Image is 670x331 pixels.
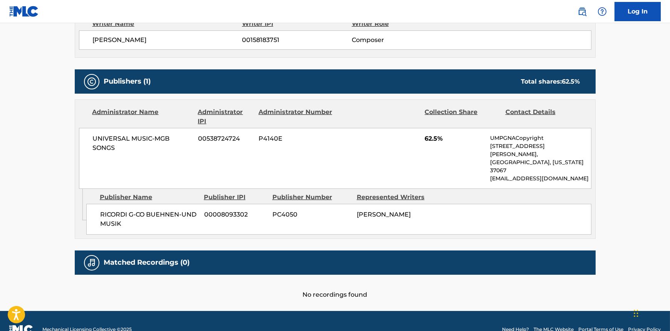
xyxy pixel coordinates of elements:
[598,7,607,16] img: help
[352,19,452,29] div: Writer Role
[574,4,590,19] a: Public Search
[562,78,580,85] span: 62.5 %
[490,134,591,142] p: UMPGNACopyright
[357,193,435,202] div: Represented Writers
[259,134,333,143] span: P4140E
[9,6,39,17] img: MLC Logo
[490,175,591,183] p: [EMAIL_ADDRESS][DOMAIN_NAME]
[92,108,192,126] div: Administrator Name
[357,211,411,218] span: [PERSON_NAME]
[272,210,351,219] span: PC4050
[93,35,242,45] span: [PERSON_NAME]
[75,275,596,299] div: No recordings found
[87,258,96,267] img: Matched Recordings
[93,134,193,153] span: UNIVERSAL MUSIC-MGB SONGS
[634,302,638,325] div: Drag
[100,210,198,229] span: RICORDI G-CO BUEHNEN-UND MUSIK
[87,77,96,86] img: Publishers
[578,7,587,16] img: search
[521,77,580,86] div: Total shares:
[104,258,190,267] h5: Matched Recordings (0)
[198,134,253,143] span: 00538724724
[100,193,198,202] div: Publisher Name
[352,35,452,45] span: Composer
[490,142,591,158] p: [STREET_ADDRESS][PERSON_NAME],
[594,4,610,19] div: Help
[505,108,580,126] div: Contact Details
[204,193,267,202] div: Publisher IPI
[425,134,484,143] span: 62.5%
[259,108,333,126] div: Administrator Number
[615,2,661,21] a: Log In
[104,77,151,86] h5: Publishers (1)
[490,158,591,175] p: [GEOGRAPHIC_DATA], [US_STATE] 37067
[198,108,253,126] div: Administrator IPI
[242,35,351,45] span: 00158183751
[242,19,352,29] div: Writer IPI
[272,193,351,202] div: Publisher Number
[631,294,670,331] iframe: Chat Widget
[204,210,267,219] span: 00008093302
[92,19,242,29] div: Writer Name
[425,108,499,126] div: Collection Share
